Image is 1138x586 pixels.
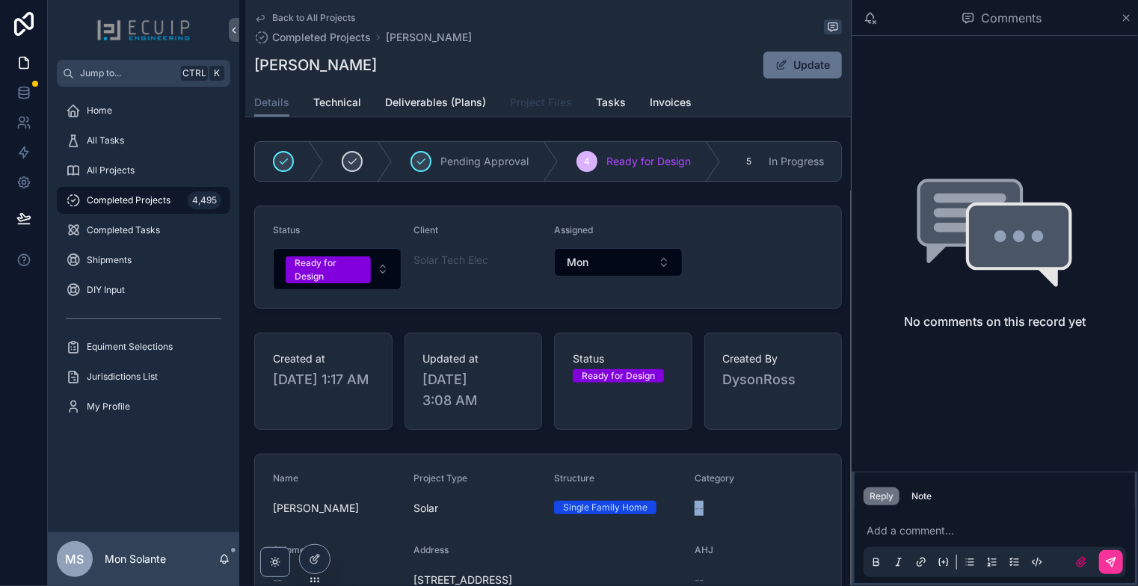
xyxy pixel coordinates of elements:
span: Solar [413,501,438,516]
a: My Profile [57,393,230,420]
span: Status [273,224,300,235]
span: AHJ [695,544,713,555]
button: Select Button [554,248,683,277]
span: Technical [313,95,361,110]
span: Completed Projects [87,194,170,206]
a: Solar Tech Elec [413,253,488,268]
span: Invoices [650,95,692,110]
span: DIY Input [87,284,125,296]
button: Select Button [273,248,402,290]
a: Deliverables (Plans) [385,89,486,119]
span: MS [66,550,84,568]
a: [PERSON_NAME] [386,30,472,45]
a: Technical [313,89,361,119]
span: Tasks [596,95,626,110]
span: In Progress [769,154,824,169]
span: DysonRoss [723,369,824,390]
span: My Profile [87,401,130,413]
span: Mon [567,255,588,270]
span: Shipments [87,254,132,266]
button: Note [905,487,938,505]
a: All Projects [57,157,230,184]
span: Status [573,351,674,366]
img: App logo [96,18,191,42]
a: Shipments [57,247,230,274]
div: Note [911,490,932,502]
span: Client [413,224,438,235]
span: Completed Projects [272,30,371,45]
div: 4,495 [188,191,221,209]
span: Ready for Design [606,154,691,169]
h2: No comments on this record yet [904,312,1086,330]
button: Reply [864,487,899,505]
a: Details [254,89,289,117]
span: Completed Tasks [87,224,160,236]
span: 4 [584,155,590,167]
span: Jurisdictions List [87,371,158,383]
a: Completed Projects [254,30,371,45]
span: Ctrl [181,66,208,81]
span: Details [254,95,289,110]
span: Jump to... [80,67,175,79]
span: [DATE] 1:17 AM [273,369,374,390]
div: Ready for Design [295,256,362,283]
span: Project Files [510,95,572,110]
span: All Projects [87,164,135,176]
div: Ready for Design [582,369,655,383]
div: Single Family Home [563,501,648,514]
span: Address [413,544,449,555]
a: Completed Projects4,495 [57,187,230,214]
span: Category [695,472,734,484]
span: -- [695,501,704,516]
a: Tasks [596,89,626,119]
button: Update [763,52,842,78]
span: Back to All Projects [272,12,355,24]
a: DIY Input [57,277,230,303]
p: Mon Solante [105,552,166,567]
span: Comments [981,9,1042,27]
span: Assigned [554,224,593,235]
span: Equiment Selections [87,341,173,353]
span: [DATE] 3:08 AM [423,369,524,411]
span: All Tasks [87,135,124,146]
a: All Tasks [57,127,230,154]
a: Completed Tasks [57,217,230,244]
a: Jurisdictions List [57,363,230,390]
span: Structure [554,472,594,484]
a: Invoices [650,89,692,119]
span: K [211,67,223,79]
div: scrollable content [48,87,239,439]
a: Equiment Selections [57,333,230,360]
h1: [PERSON_NAME] [254,55,377,75]
span: Created By [723,351,824,366]
a: Project Files [510,89,572,119]
a: Home [57,97,230,124]
span: Pending Approval [440,154,529,169]
span: [PERSON_NAME] [273,501,402,516]
span: Shipments [273,544,318,555]
span: Updated at [423,351,524,366]
span: 5 [747,155,752,167]
span: Name [273,472,298,484]
span: Deliverables (Plans) [385,95,486,110]
span: Project Type [413,472,467,484]
span: Created at [273,351,374,366]
span: Home [87,105,112,117]
button: Jump to...CtrlK [57,60,230,87]
a: Back to All Projects [254,12,355,24]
